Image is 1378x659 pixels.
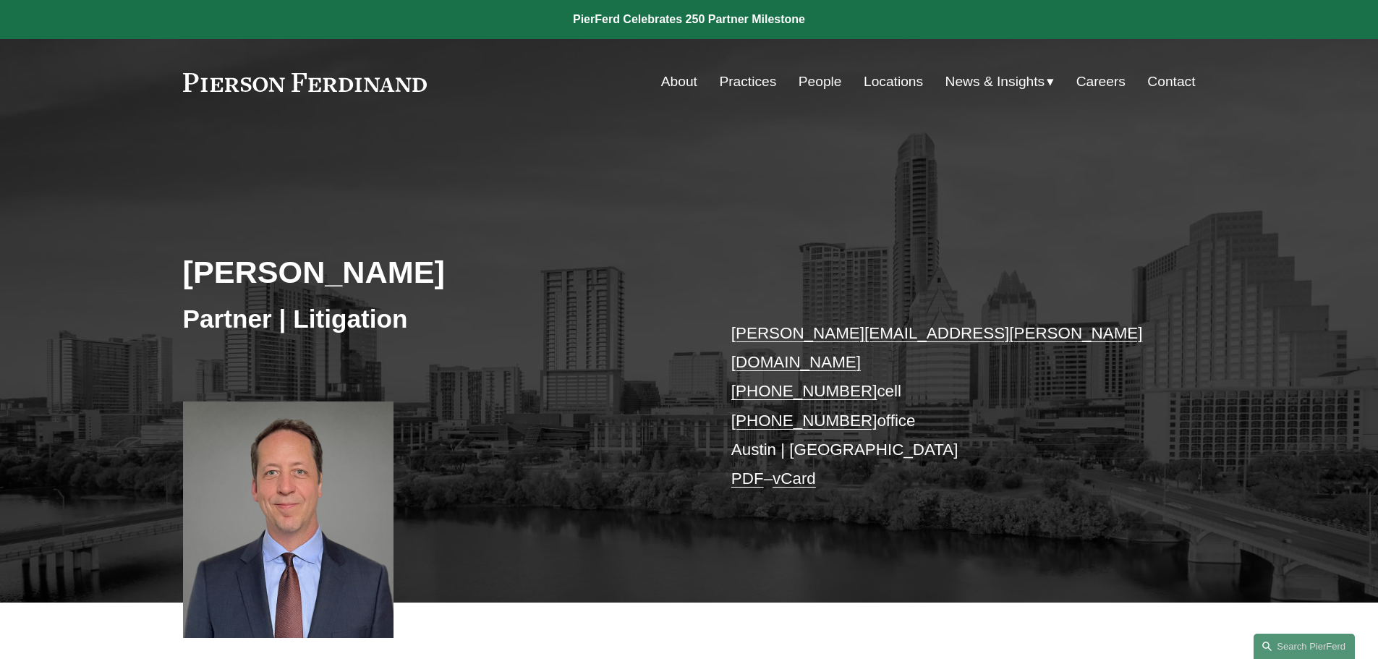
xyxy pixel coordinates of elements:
h2: [PERSON_NAME] [183,253,689,291]
a: PDF [731,469,764,488]
h3: Partner | Litigation [183,303,689,335]
a: Careers [1076,68,1126,95]
a: People [799,68,842,95]
a: [PHONE_NUMBER] [731,412,877,430]
a: [PHONE_NUMBER] [731,382,877,400]
a: vCard [773,469,816,488]
p: cell office Austin | [GEOGRAPHIC_DATA] – [731,319,1153,494]
a: Locations [864,68,923,95]
span: News & Insights [945,69,1045,95]
a: folder dropdown [945,68,1055,95]
a: About [661,68,697,95]
a: Practices [719,68,776,95]
a: Search this site [1254,634,1355,659]
a: Contact [1147,68,1195,95]
a: [PERSON_NAME][EMAIL_ADDRESS][PERSON_NAME][DOMAIN_NAME] [731,324,1143,371]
